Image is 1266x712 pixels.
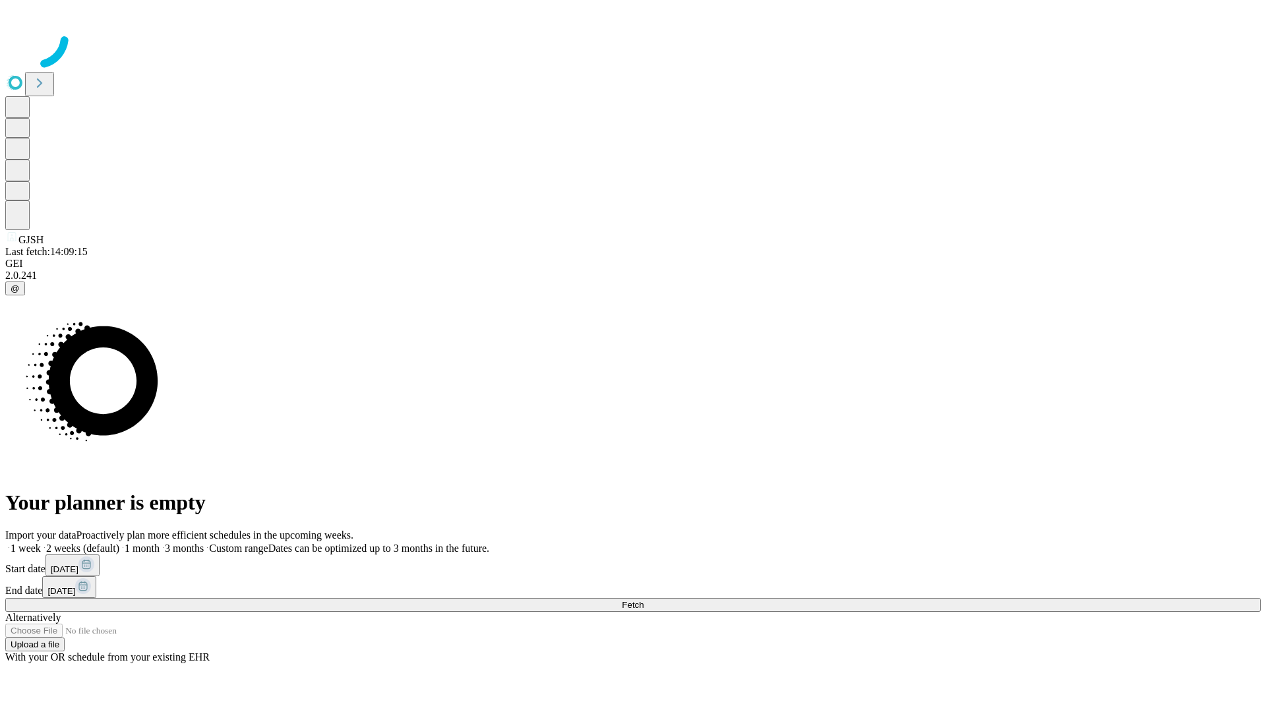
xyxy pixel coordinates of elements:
[5,612,61,623] span: Alternatively
[5,576,1261,598] div: End date
[5,651,210,663] span: With your OR schedule from your existing EHR
[268,543,489,554] span: Dates can be optimized up to 3 months in the future.
[76,529,353,541] span: Proactively plan more efficient schedules in the upcoming weeks.
[165,543,204,554] span: 3 months
[18,234,44,245] span: GJSH
[46,543,119,554] span: 2 weeks (default)
[5,246,88,257] span: Last fetch: 14:09:15
[45,554,100,576] button: [DATE]
[47,586,75,596] span: [DATE]
[11,283,20,293] span: @
[11,543,41,554] span: 1 week
[5,270,1261,282] div: 2.0.241
[5,598,1261,612] button: Fetch
[5,490,1261,515] h1: Your planner is empty
[5,638,65,651] button: Upload a file
[5,282,25,295] button: @
[209,543,268,554] span: Custom range
[42,576,96,598] button: [DATE]
[5,554,1261,576] div: Start date
[51,564,78,574] span: [DATE]
[5,258,1261,270] div: GEI
[622,600,644,610] span: Fetch
[125,543,160,554] span: 1 month
[5,529,76,541] span: Import your data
